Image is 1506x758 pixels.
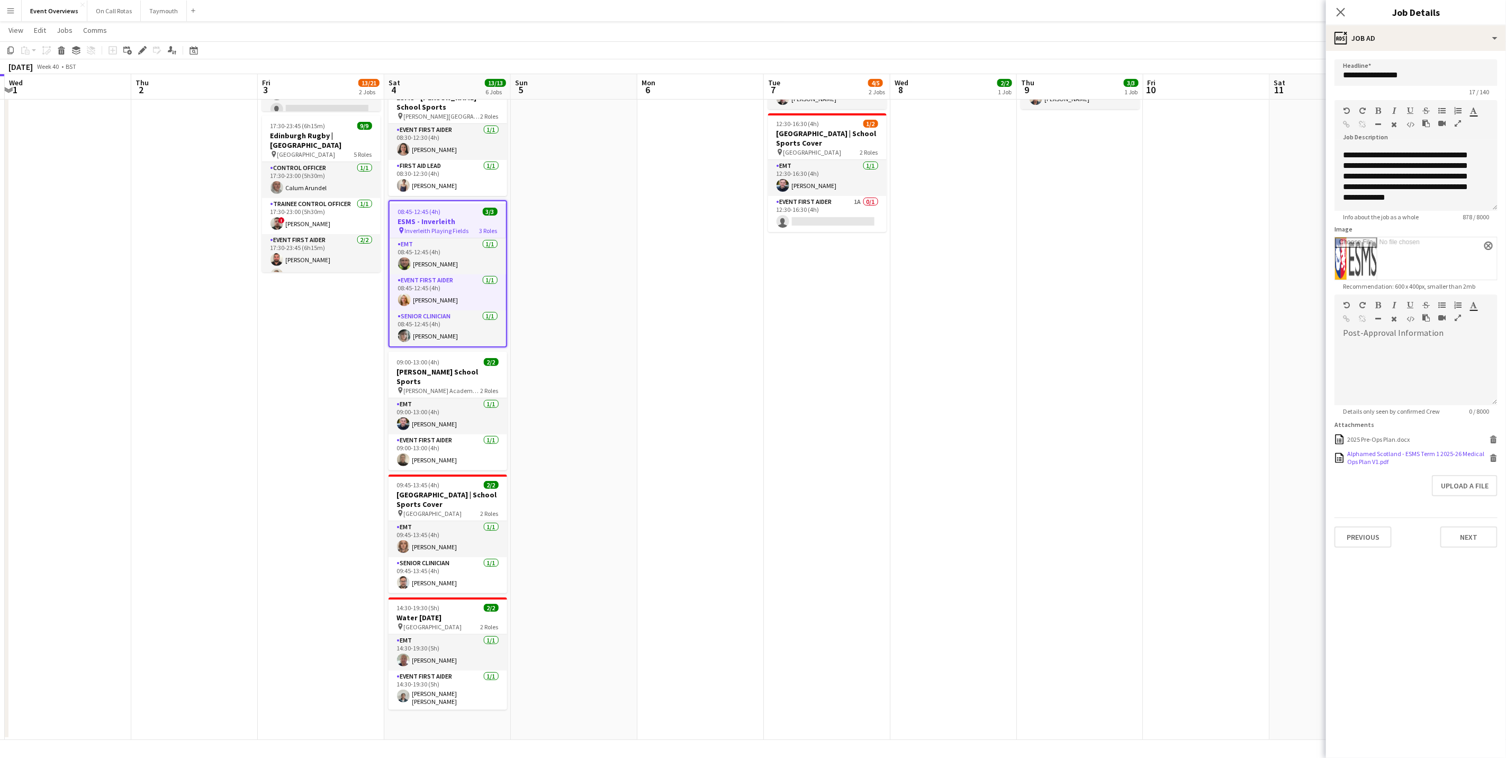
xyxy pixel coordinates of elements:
[390,217,506,226] h3: ESMS - Inverleith
[481,510,499,518] span: 2 Roles
[404,387,481,395] span: [PERSON_NAME] Academy Playing Fields
[389,613,507,622] h3: Water [DATE]
[768,78,780,87] span: Tue
[397,358,440,366] span: 09:00-13:00 (4h)
[1359,106,1366,115] button: Redo
[1391,120,1398,129] button: Clear Formatting
[768,129,887,148] h3: [GEOGRAPHIC_DATA] | School Sports Cover
[1438,314,1446,322] button: Insert video
[359,88,379,96] div: 2 Jobs
[485,79,506,87] span: 13/13
[1391,301,1398,309] button: Italic
[513,84,528,96] span: 5
[1454,213,1498,221] span: 878 / 8000
[1454,106,1462,115] button: Ordered List
[1124,88,1138,96] div: 1 Job
[389,77,507,196] app-job-card: 08:30-12:30 (4h)2/2ESMS - [PERSON_NAME] School Sports [PERSON_NAME][GEOGRAPHIC_DATA]2 RolesEvent ...
[57,25,73,35] span: Jobs
[1343,301,1350,309] button: Undo
[262,115,381,272] div: 17:30-23:45 (6h15m)9/9Edinburgh Rugby | [GEOGRAPHIC_DATA] [GEOGRAPHIC_DATA]5 RolesControl Officer...
[484,481,499,489] span: 2/2
[134,84,149,96] span: 2
[1334,213,1427,221] span: Info about the job as a whole
[389,475,507,593] app-job-card: 09:45-13:45 (4h)2/2[GEOGRAPHIC_DATA] | School Sports Cover [GEOGRAPHIC_DATA]2 RolesEMT1/109:45-13...
[1406,301,1414,309] button: Underline
[1406,315,1414,323] button: HTML Code
[484,604,499,612] span: 2/2
[141,1,187,21] button: Taymouth
[404,623,462,631] span: [GEOGRAPHIC_DATA]
[397,481,440,489] span: 09:45-13:45 (4h)
[1460,88,1498,96] span: 17 / 140
[1422,301,1430,309] button: Strikethrough
[260,84,270,96] span: 3
[389,398,507,434] app-card-role: EMT1/109:00-13:00 (4h)[PERSON_NAME]
[1391,315,1398,323] button: Clear Formatting
[389,557,507,593] app-card-role: Senior Clinician1/109:45-13:45 (4h)[PERSON_NAME]
[868,79,883,87] span: 4/5
[354,150,372,158] span: 5 Roles
[1391,106,1398,115] button: Italic
[389,598,507,710] div: 14:30-19:30 (5h)2/2Water [DATE] [GEOGRAPHIC_DATA]2 RolesEMT1/114:30-19:30 (5h)[PERSON_NAME]Event ...
[390,310,506,346] app-card-role: Senior Clinician1/108:45-12:45 (4h)[PERSON_NAME]
[357,122,372,130] span: 9/9
[389,78,400,87] span: Sat
[389,490,507,509] h3: [GEOGRAPHIC_DATA] | School Sports Cover
[8,25,23,35] span: View
[783,148,842,156] span: [GEOGRAPHIC_DATA]
[480,227,498,235] span: 3 Roles
[8,61,33,72] div: [DATE]
[1343,106,1350,115] button: Undo
[404,510,462,518] span: [GEOGRAPHIC_DATA]
[1347,435,1410,443] div: 2025 Pre-Ops Plan.docx
[1375,315,1382,323] button: Horizontal Line
[1454,119,1462,128] button: Fullscreen
[483,208,498,216] span: 3/3
[481,387,499,395] span: 2 Roles
[87,1,141,21] button: On Call Rotas
[860,148,878,156] span: 2 Roles
[1460,407,1498,415] span: 0 / 8000
[389,160,507,196] app-card-role: First Aid Lead1/108:30-12:30 (4h)[PERSON_NAME]
[893,84,908,96] span: 8
[1454,301,1462,309] button: Ordered List
[1432,475,1498,496] button: Upload a file
[4,23,28,37] a: View
[1359,301,1366,309] button: Redo
[766,84,780,96] span: 7
[22,1,87,21] button: Event Overviews
[52,23,77,37] a: Jobs
[863,120,878,128] span: 1/2
[485,88,506,96] div: 6 Jobs
[1454,314,1462,322] button: Fullscreen
[1148,78,1156,87] span: Fri
[404,112,481,120] span: [PERSON_NAME][GEOGRAPHIC_DATA]
[389,124,507,160] app-card-role: Event First Aider1/108:30-12:30 (4h)[PERSON_NAME]
[1021,78,1034,87] span: Thu
[405,227,469,235] span: Inverleith Playing Fields
[1334,421,1374,429] label: Attachments
[1406,106,1414,115] button: Underline
[1326,5,1506,19] h3: Job Details
[262,198,381,234] app-card-role: Trainee Control Officer1/117:30-23:00 (5h30m)![PERSON_NAME]
[387,84,400,96] span: 4
[1326,25,1506,51] div: Job Ad
[389,434,507,470] app-card-role: Event First Aider1/109:00-13:00 (4h)[PERSON_NAME]
[768,196,887,232] app-card-role: Event First Aider1A0/112:30-16:30 (4h)
[768,160,887,196] app-card-role: EMT1/112:30-16:30 (4h)[PERSON_NAME]
[389,93,507,112] h3: ESMS - [PERSON_NAME] School Sports
[1470,301,1477,309] button: Text Color
[768,113,887,232] app-job-card: 12:30-16:30 (4h)1/2[GEOGRAPHIC_DATA] | School Sports Cover [GEOGRAPHIC_DATA]2 RolesEMT1/112:30-16...
[30,23,50,37] a: Edit
[1375,120,1382,129] button: Horizontal Line
[1438,301,1446,309] button: Unordered List
[1347,450,1487,466] div: Alphamed Scotland - ESMS Term 1 2025-26 Medical Ops Plan V1.pdf
[389,521,507,557] app-card-role: EMT1/109:45-13:45 (4h)[PERSON_NAME]
[1124,79,1139,87] span: 3/3
[1470,106,1477,115] button: Text Color
[262,234,381,286] app-card-role: Event First Aider2/217:30-23:45 (6h15m)[PERSON_NAME][PERSON_NAME]
[66,63,76,70] div: BST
